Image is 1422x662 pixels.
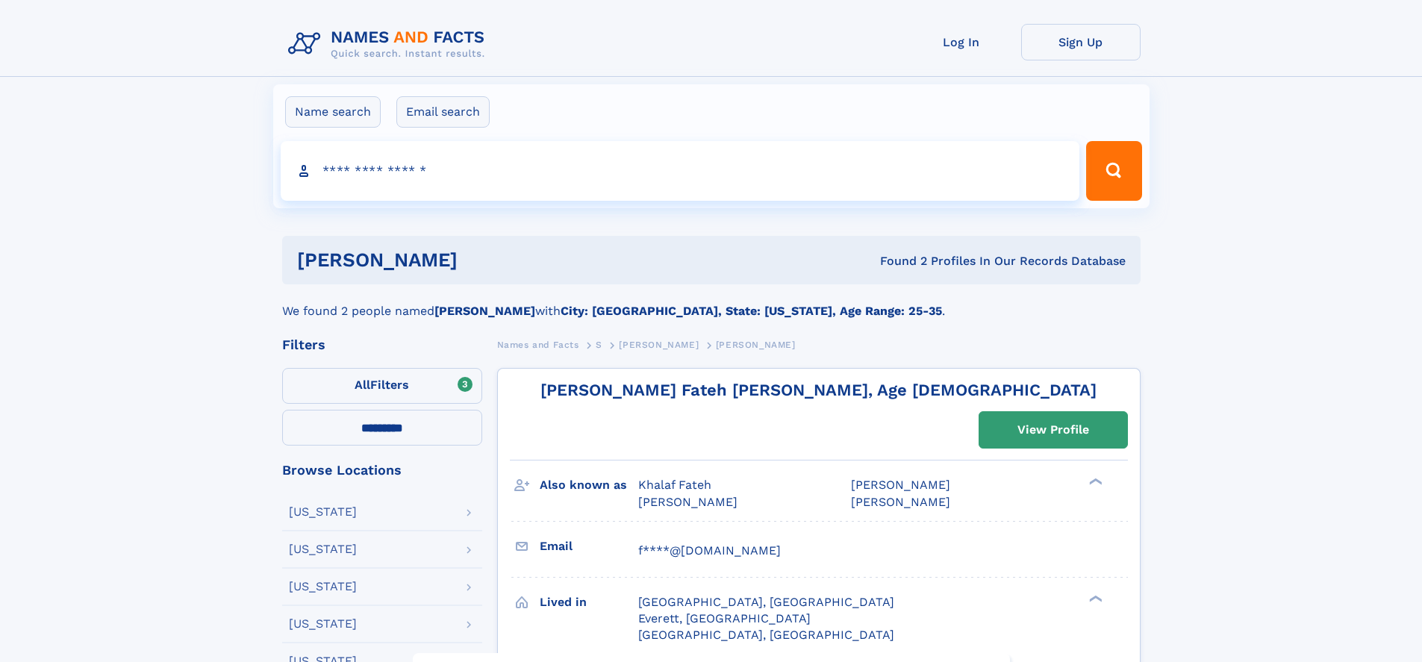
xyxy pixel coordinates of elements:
[540,534,638,559] h3: Email
[282,463,482,477] div: Browse Locations
[285,96,381,128] label: Name search
[282,338,482,352] div: Filters
[297,251,669,269] h1: [PERSON_NAME]
[851,478,950,492] span: [PERSON_NAME]
[638,595,894,609] span: [GEOGRAPHIC_DATA], [GEOGRAPHIC_DATA]
[434,304,535,318] b: [PERSON_NAME]
[1085,593,1103,603] div: ❯
[281,141,1080,201] input: search input
[561,304,942,318] b: City: [GEOGRAPHIC_DATA], State: [US_STATE], Age Range: 25-35
[1021,24,1141,60] a: Sign Up
[289,618,357,630] div: [US_STATE]
[902,24,1021,60] a: Log In
[619,335,699,354] a: [PERSON_NAME]
[540,472,638,498] h3: Also known as
[282,24,497,64] img: Logo Names and Facts
[669,253,1126,269] div: Found 2 Profiles In Our Records Database
[289,543,357,555] div: [US_STATE]
[289,581,357,593] div: [US_STATE]
[638,628,894,642] span: [GEOGRAPHIC_DATA], [GEOGRAPHIC_DATA]
[282,368,482,404] label: Filters
[1085,477,1103,487] div: ❯
[596,335,602,354] a: S
[851,495,950,509] span: [PERSON_NAME]
[596,340,602,350] span: S
[1017,413,1089,447] div: View Profile
[396,96,490,128] label: Email search
[1086,141,1141,201] button: Search Button
[638,495,737,509] span: [PERSON_NAME]
[289,506,357,518] div: [US_STATE]
[638,611,811,625] span: Everett, [GEOGRAPHIC_DATA]
[619,340,699,350] span: [PERSON_NAME]
[540,590,638,615] h3: Lived in
[282,284,1141,320] div: We found 2 people named with .
[355,378,370,392] span: All
[497,335,579,354] a: Names and Facts
[979,412,1127,448] a: View Profile
[540,381,1097,399] a: [PERSON_NAME] Fateh [PERSON_NAME], Age [DEMOGRAPHIC_DATA]
[716,340,796,350] span: [PERSON_NAME]
[638,478,711,492] span: Khalaf Fateh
